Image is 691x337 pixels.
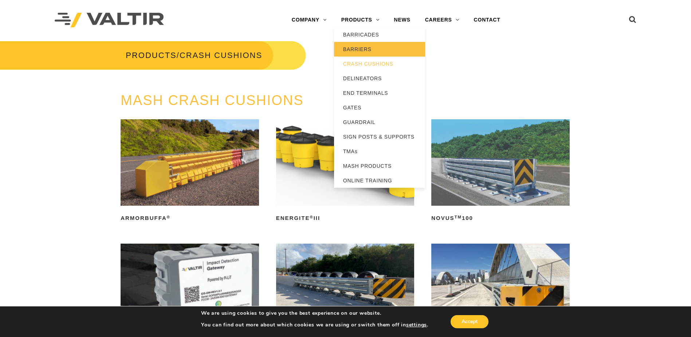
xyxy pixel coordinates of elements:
[334,42,425,57] a: BARRIERS
[451,315,488,328] button: Accept
[387,13,418,27] a: NEWS
[455,215,462,219] sup: TM
[167,215,170,219] sup: ®
[334,100,425,115] a: GATES
[126,51,176,60] a: PRODUCTS
[201,310,428,317] p: We are using cookies to give you the best experience on our website.
[310,215,313,219] sup: ®
[276,119,415,224] a: ENERGITE®III
[121,93,304,108] a: MASH CRASH CUSHIONS
[334,173,425,188] a: ONLINE TRAINING
[334,86,425,100] a: END TERMINALS
[276,212,415,224] h2: ENERGITE III
[55,13,164,28] img: Valtir
[180,51,262,60] span: CRASH CUSHIONS
[334,129,425,144] a: SIGN POSTS & SUPPORTS
[334,144,425,159] a: TMAs
[334,27,425,42] a: BARRICADES
[284,13,334,27] a: COMPANY
[467,13,508,27] a: CONTACT
[201,322,428,328] p: You can find out more about which cookies we are using or switch them off in .
[334,13,387,27] a: PRODUCTS
[334,159,425,173] a: MASH PRODUCTS
[121,119,259,224] a: ArmorBuffa®
[121,212,259,224] h2: ArmorBuffa
[431,119,570,224] a: NOVUSTM100
[334,71,425,86] a: DELINEATORS
[418,13,467,27] a: CAREERS
[431,212,570,224] h2: NOVUS 100
[334,57,425,71] a: CRASH CUSHIONS
[334,115,425,129] a: GUARDRAIL
[406,322,427,328] button: settings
